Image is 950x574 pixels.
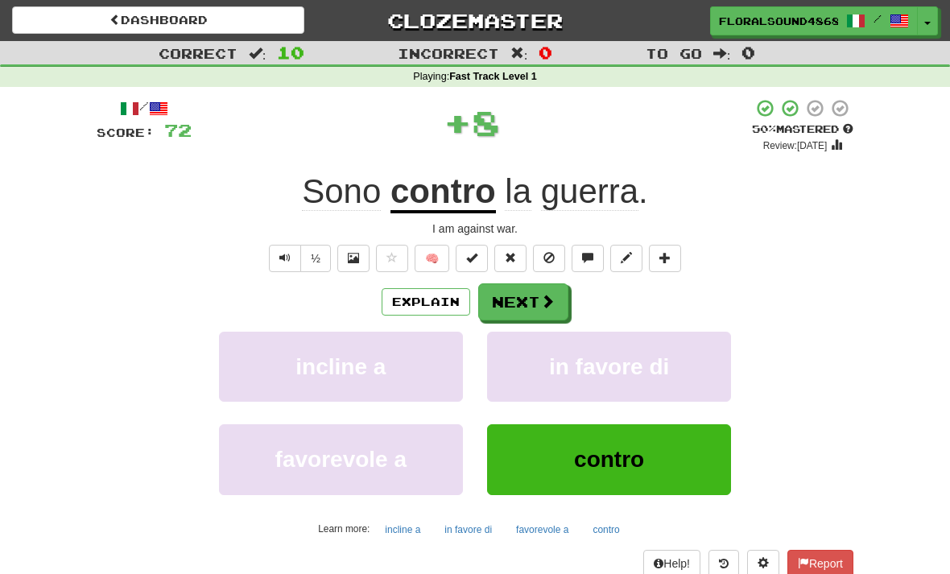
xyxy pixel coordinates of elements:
[390,172,496,213] u: contro
[572,245,604,272] button: Discuss sentence (alt+u)
[302,172,381,211] span: Sono
[266,245,331,272] div: Text-to-speech controls
[456,245,488,272] button: Set this sentence to 100% Mastered (alt+m)
[507,518,577,542] button: favorevole a
[710,6,918,35] a: FloralSound4868 /
[646,45,702,61] span: To go
[275,447,407,472] span: favorevole a
[376,245,408,272] button: Favorite sentence (alt+f)
[510,47,528,60] span: :
[12,6,304,34] a: Dashboard
[763,140,828,151] small: Review: [DATE]
[719,14,838,28] span: FloralSound4868
[219,424,463,494] button: favorevole a
[449,71,537,82] strong: Fast Track Level 1
[752,122,776,135] span: 50 %
[295,354,386,379] span: incline a
[478,283,568,320] button: Next
[269,245,301,272] button: Play sentence audio (ctl+space)
[97,221,853,237] div: I am against war.
[533,245,565,272] button: Ignore sentence (alt+i)
[472,102,500,142] span: 8
[713,47,731,60] span: :
[487,332,731,402] button: in favore di
[549,354,669,379] span: in favore di
[574,447,644,472] span: contro
[505,172,531,211] span: la
[382,288,470,316] button: Explain
[328,6,621,35] a: Clozemaster
[649,245,681,272] button: Add to collection (alt+a)
[376,518,429,542] button: incline a
[219,332,463,402] button: incline a
[300,245,331,272] button: ½
[487,424,731,494] button: contro
[444,98,472,147] span: +
[337,245,370,272] button: Show image (alt+x)
[539,43,552,62] span: 0
[584,518,628,542] button: contro
[398,45,499,61] span: Incorrect
[436,518,501,542] button: in favore di
[496,172,648,211] span: .
[415,245,449,272] button: 🧠
[741,43,755,62] span: 0
[249,47,266,60] span: :
[610,245,642,272] button: Edit sentence (alt+d)
[752,122,853,137] div: Mastered
[97,126,155,139] span: Score:
[874,13,882,24] span: /
[494,245,527,272] button: Reset to 0% Mastered (alt+r)
[164,120,192,140] span: 72
[159,45,237,61] span: Correct
[277,43,304,62] span: 10
[541,172,638,211] span: guerra
[318,523,370,535] small: Learn more:
[97,98,192,118] div: /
